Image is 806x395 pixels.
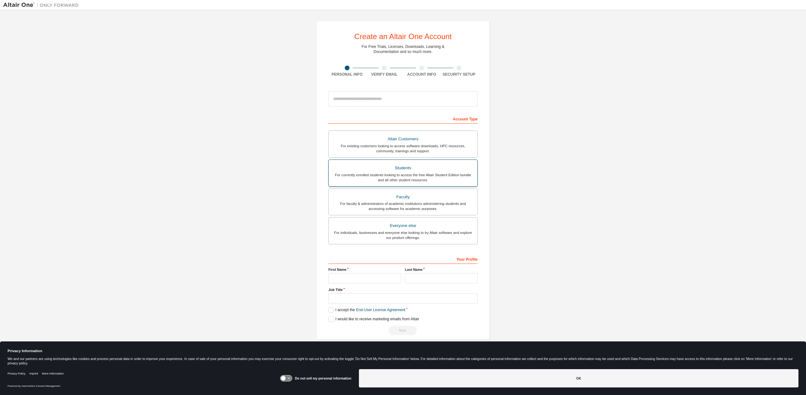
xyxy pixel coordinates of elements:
[440,72,478,77] div: Security Setup
[328,267,401,272] label: First Name
[332,172,474,183] div: For currently enrolled students looking to access the free Altair Student Edition bundle and all ...
[3,2,82,8] img: Altair One
[328,113,478,124] div: Account Type
[332,201,474,211] div: For faculty & administrators of academic institutions administering students and accessing softwa...
[354,33,452,40] div: Create an Altair One Account
[332,164,474,172] div: Students
[328,72,366,77] div: Personal Info
[328,307,405,313] label: I accept the
[405,267,478,272] label: Last Name
[328,254,478,264] div: Your Profile
[332,193,474,201] div: Faculty
[328,287,478,292] label: Job Title
[362,44,445,54] div: For Free Trials, Licenses, Downloads, Learning & Documentation and so much more.
[328,317,419,322] label: I would like to receive marketing emails from Altair
[332,135,474,143] div: Altair Customers
[332,230,474,240] div: For individuals, businesses and everyone else looking to try Altair software and explore our prod...
[332,221,474,230] div: Everyone else
[332,143,474,154] div: For existing customers looking to access software downloads, HPC resources, community, trainings ...
[328,326,478,335] div: Read and acccept EULA to continue
[366,72,403,77] div: Verify Email
[403,72,440,77] div: Account Info
[356,308,406,312] a: End-User License Agreement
